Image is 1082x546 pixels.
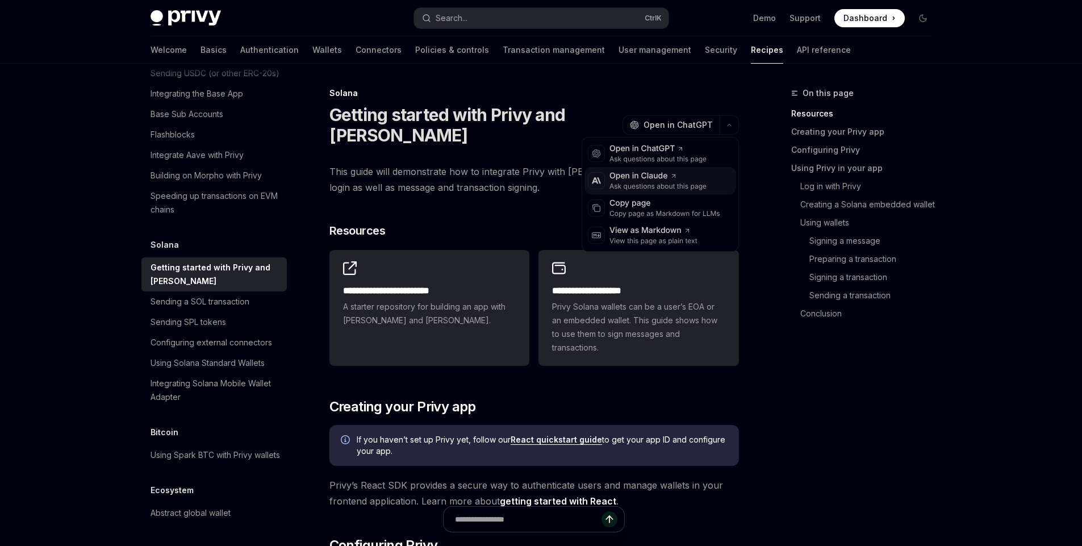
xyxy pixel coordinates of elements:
a: Signing a transaction [791,268,941,286]
a: Dashboard [834,9,905,27]
a: Demo [753,12,776,24]
button: Open in ChatGPT [623,115,720,135]
div: Flashblocks [151,128,195,141]
svg: Info [341,435,352,447]
a: Creating your Privy app [791,123,941,141]
a: Conclusion [791,305,941,323]
a: Authentication [240,36,299,64]
a: Resources [791,105,941,123]
a: Signing a message [791,232,941,250]
span: Dashboard [843,12,887,24]
div: Using Spark BTC with Privy wallets [151,448,280,462]
a: Integrating Solana Mobile Wallet Adapter [141,373,287,407]
a: Sending a SOL transaction [141,291,287,312]
a: User management [619,36,691,64]
a: React quickstart guide [511,435,602,445]
a: Abstract global wallet [141,503,287,523]
div: Sending a SOL transaction [151,295,249,309]
a: Using Solana Standard Wallets [141,353,287,373]
a: Using Privy in your app [791,159,941,177]
span: If you haven’t set up Privy yet, follow our to get your app ID and configure your app. [357,434,728,457]
span: Ctrl K [645,14,662,23]
div: View as Markdown [609,225,697,236]
div: Abstract global wallet [151,506,231,520]
button: Open search [414,8,669,28]
div: Integrate Aave with Privy [151,148,244,162]
a: Transaction management [503,36,605,64]
span: This guide will demonstrate how to integrate Privy with [PERSON_NAME] to enable wallet login as w... [329,164,739,195]
div: Integrating the Base App [151,87,243,101]
a: Building on Morpho with Privy [141,165,287,186]
div: Using Solana Standard Wallets [151,356,265,370]
a: Integrating the Base App [141,84,287,104]
a: Recipes [751,36,783,64]
a: Basics [200,36,227,64]
a: Policies & controls [415,36,489,64]
button: Toggle dark mode [914,9,932,27]
input: Ask a question... [455,507,601,532]
div: Getting started with Privy and [PERSON_NAME] [151,261,280,288]
h1: Getting started with Privy and [PERSON_NAME] [329,105,618,145]
button: Send message [601,511,617,527]
div: Sending SPL tokens [151,315,226,329]
a: Creating a Solana embedded wallet [791,195,941,214]
a: Security [705,36,737,64]
a: Getting started with Privy and [PERSON_NAME] [141,257,287,291]
div: Configuring external connectors [151,336,272,349]
a: Support [789,12,821,24]
div: Speeding up transactions on EVM chains [151,189,280,216]
div: Solana [329,87,739,99]
div: Search... [436,11,467,25]
a: Configuring external connectors [141,332,287,353]
span: Open in ChatGPT [644,119,713,131]
a: Using Spark BTC with Privy wallets [141,445,287,465]
img: dark logo [151,10,221,26]
div: Open in ChatGPT [609,143,707,155]
div: Integrating Solana Mobile Wallet Adapter [151,377,280,404]
h5: Bitcoin [151,426,178,439]
h5: Ecosystem [151,484,194,497]
a: Base Sub Accounts [141,104,287,124]
a: Connectors [356,36,402,64]
div: Open in Claude [609,170,707,182]
div: Copy page as Markdown for LLMs [609,209,720,218]
span: On this page [803,86,854,100]
a: Using wallets [791,214,941,232]
a: Welcome [151,36,187,64]
span: Privy’s React SDK provides a secure way to authenticate users and manage wallets in your frontend... [329,477,739,509]
span: Privy Solana wallets can be a user’s EOA or an embedded wallet. This guide shows how to use them ... [552,300,725,355]
div: Ask questions about this page [609,155,707,164]
a: getting started with React [500,495,616,507]
a: Sending SPL tokens [141,312,287,332]
a: Sending a transaction [791,286,941,305]
a: **** **** **** *****Privy Solana wallets can be a user’s EOA or an embedded wallet. This guide sh... [538,250,738,366]
div: Building on Morpho with Privy [151,169,262,182]
div: View this page as plain text [609,236,697,245]
a: API reference [797,36,851,64]
div: Copy page [609,198,720,209]
a: Preparing a transaction [791,250,941,268]
span: A starter repository for building an app with [PERSON_NAME] and [PERSON_NAME]. [343,300,516,327]
a: Wallets [312,36,342,64]
a: Integrate Aave with Privy [141,145,287,165]
span: Resources [329,223,386,239]
a: Log in with Privy [791,177,941,195]
span: Creating your Privy app [329,398,476,416]
h5: Solana [151,238,179,252]
a: Speeding up transactions on EVM chains [141,186,287,220]
div: Base Sub Accounts [151,107,223,121]
a: Configuring Privy [791,141,941,159]
a: Flashblocks [141,124,287,145]
div: Ask questions about this page [609,182,707,191]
